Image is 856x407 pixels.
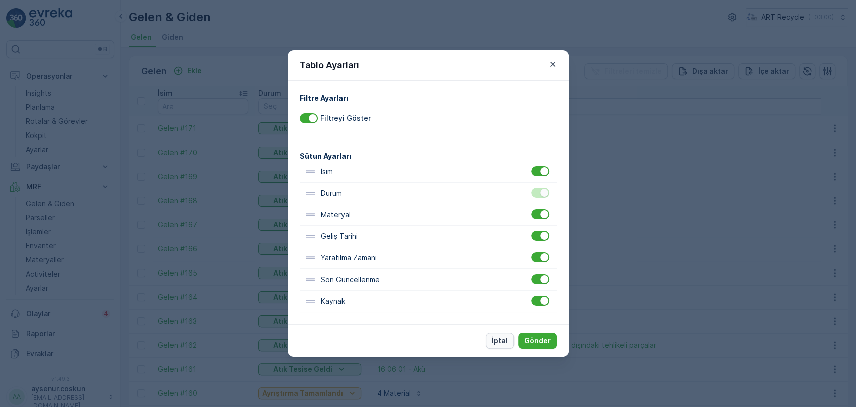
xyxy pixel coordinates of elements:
[300,291,557,312] div: Kaynak
[300,151,557,161] h4: Sütun Ayarları
[321,231,358,241] p: Geliş Tarihi
[300,204,557,226] div: Materyal
[300,247,557,269] div: Yaratılma Zamanı
[486,333,514,349] button: İptal
[518,333,557,349] button: Gönder
[321,253,377,263] p: Yaratılma Zamanı
[524,336,551,346] p: Gönder
[300,58,359,72] p: Tablo Ayarları
[320,113,371,123] p: Filtreyi Göster
[321,296,345,306] p: Kaynak
[300,269,557,291] div: Son Güncellenme
[492,336,508,346] p: İptal
[321,167,333,177] p: İsim
[300,93,557,103] h4: Filtre Ayarları
[300,226,557,247] div: Geliş Tarihi
[321,210,351,220] p: Materyal
[300,183,557,204] div: Durum
[321,188,342,198] p: Durum
[321,275,380,285] p: Son Güncellenme
[300,161,557,183] div: İsim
